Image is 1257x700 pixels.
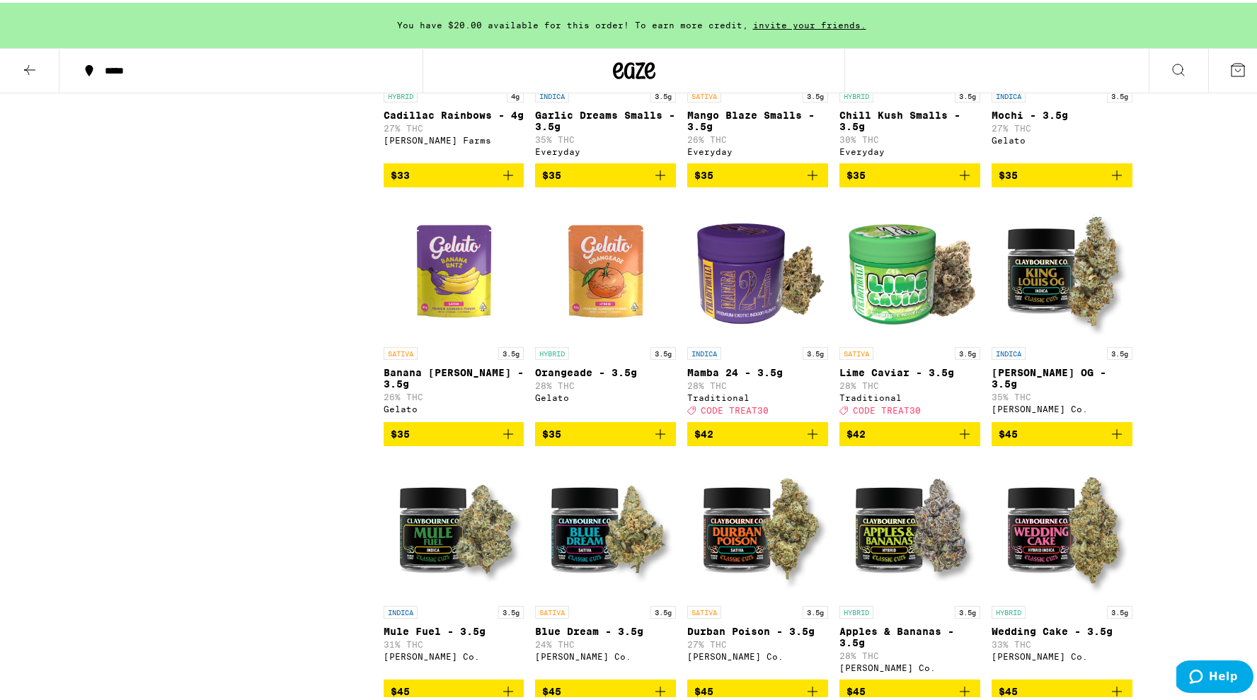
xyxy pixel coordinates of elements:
[748,18,871,27] span: invite your friends.
[384,390,524,399] p: 26% THC
[384,133,524,142] div: [PERSON_NAME] Farms
[694,167,713,178] span: $35
[687,603,721,616] p: SATIVA
[853,403,921,412] span: CODE TREAT30
[650,87,676,100] p: 3.5g
[687,196,828,419] a: Open page for Mamba 24 - 3.5g from Traditional
[384,196,524,419] a: Open page for Banana Runtz - 3.5g from Gelato
[687,623,828,634] p: Durban Poison - 3.5g
[992,344,1026,357] p: INDICA
[803,87,828,100] p: 3.5g
[955,87,980,100] p: 3.5g
[535,603,569,616] p: SATIVA
[846,426,866,437] span: $42
[839,455,980,677] a: Open page for Apples & Bananas - 3.5g from Claybourne Co.
[955,603,980,616] p: 3.5g
[535,144,676,153] div: Everyday
[992,390,1132,399] p: 35% THC
[535,390,676,399] div: Gelato
[391,683,410,694] span: $45
[384,455,524,677] a: Open page for Mule Fuel - 3.5g from Claybourne Co.
[535,364,676,375] p: Orangeade - 3.5g
[992,455,1132,677] a: Open page for Wedding Cake - 3.5g from Claybourne Co.
[1107,344,1132,357] p: 3.5g
[384,121,524,130] p: 27% THC
[535,649,676,658] div: [PERSON_NAME] Co.
[999,683,1018,694] span: $45
[701,403,769,412] span: CODE TREAT30
[498,344,524,357] p: 3.5g
[384,344,418,357] p: SATIVA
[687,161,828,185] button: Add to bag
[955,344,980,357] p: 3.5g
[384,649,524,658] div: [PERSON_NAME] Co.
[542,683,561,694] span: $45
[992,196,1132,337] img: Claybourne Co. - King Louis OG - 3.5g
[992,637,1132,646] p: 33% THC
[839,623,980,646] p: Apples & Bananas - 3.5g
[839,364,980,375] p: Lime Caviar - 3.5g
[535,107,676,129] p: Garlic Dreams Smalls - 3.5g
[650,603,676,616] p: 3.5g
[535,196,676,419] a: Open page for Orangeade - 3.5g from Gelato
[535,637,676,646] p: 24% THC
[839,87,873,100] p: HYBRID
[535,378,676,387] p: 28% THC
[535,87,569,100] p: INDICA
[839,390,980,399] div: Traditional
[839,132,980,141] p: 30% THC
[687,87,721,100] p: SATIVA
[992,161,1132,185] button: Add to bag
[542,426,561,437] span: $35
[535,623,676,634] p: Blue Dream - 3.5g
[992,649,1132,658] div: [PERSON_NAME] Co.
[992,364,1132,387] p: [PERSON_NAME] OG - 3.5g
[535,455,676,596] img: Claybourne Co. - Blue Dream - 3.5g
[384,107,524,118] p: Cadillac Rainbows - 4g
[687,196,828,337] img: Traditional - Mamba 24 - 3.5g
[535,344,569,357] p: HYBRID
[384,623,524,634] p: Mule Fuel - 3.5g
[839,455,980,596] img: Claybourne Co. - Apples & Bananas - 3.5g
[992,87,1026,100] p: INDICA
[687,132,828,141] p: 26% THC
[1176,658,1253,693] iframe: Opens a widget where you can find more information
[535,455,676,677] a: Open page for Blue Dream - 3.5g from Claybourne Co.
[839,378,980,387] p: 28% THC
[384,87,418,100] p: HYBRID
[839,419,980,443] button: Add to bag
[687,637,828,646] p: 27% THC
[687,378,828,387] p: 28% THC
[384,364,524,387] p: Banana [PERSON_NAME] - 3.5g
[384,637,524,646] p: 31% THC
[650,344,676,357] p: 3.5g
[694,683,713,694] span: $45
[992,196,1132,419] a: Open page for King Louis OG - 3.5g from Claybourne Co.
[839,161,980,185] button: Add to bag
[542,167,561,178] span: $35
[687,455,828,596] img: Claybourne Co. - Durban Poison - 3.5g
[999,167,1018,178] span: $35
[687,390,828,399] div: Traditional
[803,603,828,616] p: 3.5g
[839,648,980,658] p: 28% THC
[535,132,676,141] p: 35% THC
[999,426,1018,437] span: $45
[391,167,410,178] span: $33
[992,107,1132,118] p: Mochi - 3.5g
[535,161,676,185] button: Add to bag
[992,603,1026,616] p: HYBRID
[391,426,410,437] span: $35
[687,107,828,129] p: Mango Blaze Smalls - 3.5g
[384,402,524,411] div: Gelato
[687,419,828,443] button: Add to bag
[1107,87,1132,100] p: 3.5g
[839,196,980,337] img: Traditional - Lime Caviar - 3.5g
[846,167,866,178] span: $35
[992,133,1132,142] div: Gelato
[687,455,828,677] a: Open page for Durban Poison - 3.5g from Claybourne Co.
[694,426,713,437] span: $42
[535,196,676,337] img: Gelato - Orangeade - 3.5g
[846,683,866,694] span: $45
